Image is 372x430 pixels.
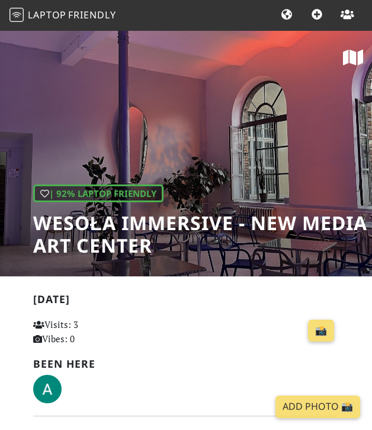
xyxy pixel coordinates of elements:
[33,375,62,403] img: 6742-aleksandra.jpg
[9,8,24,22] img: LaptopFriendly
[33,212,372,257] h1: Wesoła Immersive - New Media Art Center
[275,396,360,418] a: Add Photo 📸
[33,317,126,346] p: Visits: 3 Vibes: 0
[33,382,62,394] span: Aleksandra R.
[33,293,339,310] h2: [DATE]
[9,5,116,26] a: LaptopFriendly LaptopFriendly
[28,8,66,21] span: Laptop
[33,184,163,202] div: | 92% Laptop Friendly
[308,320,334,342] a: 📸
[68,8,116,21] span: Friendly
[33,358,339,370] h2: Been here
